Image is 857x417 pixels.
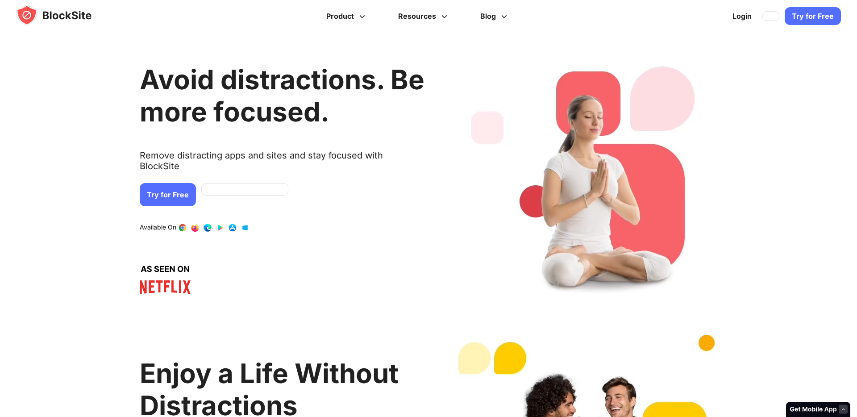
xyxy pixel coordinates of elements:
a: Try for Free [785,7,841,25]
a: Try for Free [140,183,196,206]
text: Available On [140,223,176,232]
img: blocksite-icon.5d769676.svg [16,4,109,26]
h1: Avoid distractions. Be more focused. [140,63,424,128]
a: Login [727,5,757,27]
text: Remove distracting apps and sites and stay focused with BlockSite [140,150,424,179]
